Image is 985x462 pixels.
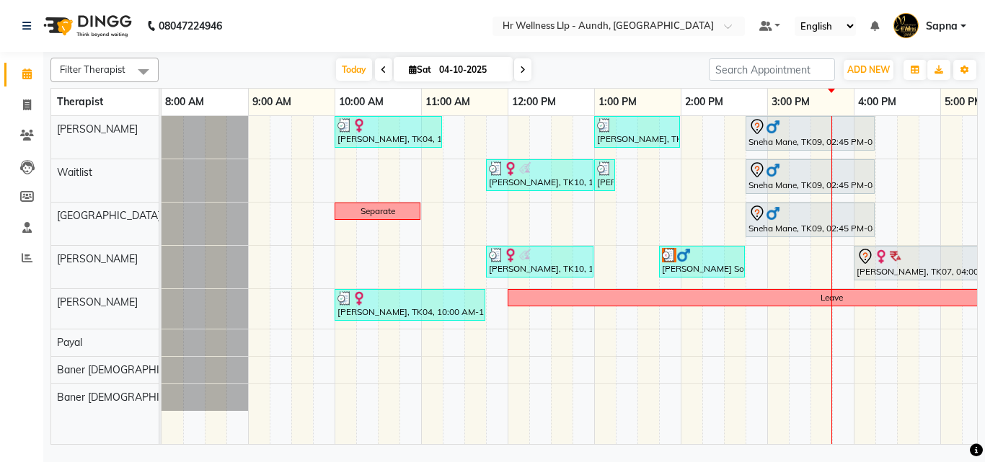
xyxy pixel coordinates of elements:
div: [PERSON_NAME], TK04, 10:00 AM-11:15 AM, Massage 60 Min [336,118,441,146]
img: logo [37,6,136,46]
div: Sneha Mane, TK09, 02:45 PM-04:15 PM, Massage 60 Min [747,118,873,148]
span: Filter Therapist [60,63,125,75]
button: ADD NEW [844,60,893,80]
input: Search Appointment [709,58,835,81]
span: Today [336,58,372,81]
div: [PERSON_NAME], TK04, 10:00 AM-11:45 AM, Massage 60 Min [336,291,484,319]
div: Sneha Mane, TK09, 02:45 PM-04:15 PM, Massage 60 Min [747,161,873,192]
span: Sat [405,64,435,75]
a: 9:00 AM [249,92,295,112]
a: 8:00 AM [162,92,208,112]
div: [PERSON_NAME], TK10, 01:00 PM-01:15 PM, Dry Foot Reflexology [596,161,614,189]
div: Sneha Mane, TK09, 02:45 PM-04:15 PM, Massage 60 Min [747,205,873,235]
div: [PERSON_NAME], TK10, 11:45 AM-01:00 PM, Massage 60 Min [487,248,592,275]
a: 11:00 AM [422,92,474,112]
span: Baner [DEMOGRAPHIC_DATA] [57,391,200,404]
a: 12:00 PM [508,92,560,112]
b: 08047224946 [159,6,222,46]
a: 10:00 AM [335,92,387,112]
span: Sapna [926,19,958,34]
a: 3:00 PM [768,92,813,112]
span: [PERSON_NAME] [57,123,138,136]
div: Separate [361,205,395,218]
span: Waitlist [57,166,92,179]
span: [GEOGRAPHIC_DATA] [57,209,161,222]
a: 1:00 PM [595,92,640,112]
div: Leave [821,291,843,304]
div: [PERSON_NAME] Sochick, TK11, 01:45 PM-02:45 PM, Massage 60 Min [661,248,743,275]
div: [PERSON_NAME], TK06, 01:00 PM-02:00 PM, Massage 60 Min [596,118,679,146]
span: Therapist [57,95,103,108]
div: [PERSON_NAME], TK10, 11:45 AM-01:00 PM, Massage 60 Min [487,161,592,189]
span: [PERSON_NAME] [57,252,138,265]
a: 4:00 PM [854,92,900,112]
span: Baner [DEMOGRAPHIC_DATA] [57,363,200,376]
a: 2:00 PM [681,92,727,112]
input: 2025-10-04 [435,59,507,81]
span: [PERSON_NAME] [57,296,138,308]
span: Payal [57,336,82,349]
span: ADD NEW [847,64,890,75]
img: Sapna [893,13,919,38]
